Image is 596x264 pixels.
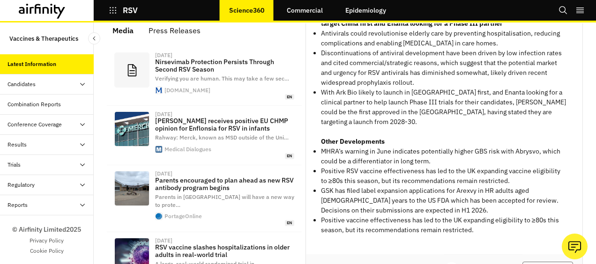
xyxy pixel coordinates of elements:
a: [DATE]Nirsevimab Protection Persists Through Second RSV SeasonVerifying you are human. This may t... [107,47,302,106]
p: [PERSON_NAME] receives positive EU CHMP opinion for Enflonsia for RSV in infants [155,117,294,132]
button: Ask our analysts [562,234,588,259]
li: Positive RSV vaccine effectiveness has led to the UK expanding vaccine eligibility to ≥80s this s... [321,166,567,186]
span: Parents in [GEOGRAPHIC_DATA] will have a new way to prote … [155,193,294,208]
div: Combination Reports [7,100,61,109]
div: [DATE] [155,111,172,117]
button: Close Sidebar [88,32,100,44]
p: Nirsevimab Protection Persists Through Second RSV Season [155,58,294,73]
p: Science360 [229,7,264,14]
a: [DATE]Parents encouraged to plan ahead as new RSV antibody program beginsParents in [GEOGRAPHIC_D... [107,165,302,232]
img: 231498-merck-50.jpg [115,112,149,146]
div: Medical Dialogues [164,147,211,152]
p: Parents encouraged to plan ahead as new RSV antibody program begins [155,176,294,191]
img: PXL_20250918_191448142.jpg [115,171,149,205]
p: Discontinuations of antiviral development have been driven by low infection rates and cited comme... [321,48,567,88]
div: Media [112,23,134,37]
p: Antivirals could revolutionise elderly care by preventing hospitalisation, reducing complications... [321,29,567,48]
p: Vaccines & Therapeutics [9,30,78,47]
a: Privacy Policy [30,236,64,245]
img: favicon.ico [156,146,162,153]
button: RSV [109,2,138,18]
span: en [285,220,294,226]
div: Press Releases [149,23,201,37]
li: GSK has filed label expansion applications for Arexvy in HR adults aged [DEMOGRAPHIC_DATA] years ... [321,186,567,215]
button: Search [559,2,568,18]
img: faviconV2 [156,87,162,94]
p: With Ark Bio likely to launch in [GEOGRAPHIC_DATA] first, and Enanta looking for a clinical partn... [321,88,567,127]
span: Verifying you are human. This may take a few sec … [155,75,289,82]
span: en [285,153,294,159]
li: Positive vaccine effectiveness has led to the UK expanding eligibility to ≥80s this season, but i... [321,215,567,235]
img: android-icon-192x192-2fbf04a18d920f8b495040c5e324505d5d6a8967f862f94a37b236145370ccb2.png [156,213,162,220]
span: en [285,94,294,100]
a: [DATE][PERSON_NAME] receives positive EU CHMP opinion for Enflonsia for RSV in infantsRahway: Mer... [107,106,302,165]
a: Cookie Policy [30,247,64,255]
div: Latest Information [7,60,56,68]
div: Results [7,140,27,149]
li: MHRA’s warning in June indicates potentially higher GBS risk with Abrysvo, which could be a diffe... [321,147,567,166]
div: Conference Coverage [7,120,62,129]
div: Reports [7,201,28,209]
div: [DATE] [155,238,172,243]
strong: Other Developments [321,137,385,146]
div: Regulatory [7,181,35,189]
span: Rahway: Merck, known as MSD outside of the Uni … [155,134,289,141]
div: Candidates [7,80,36,88]
p: RSV vaccine slashes hospitalizations in older adults in real-world trial [155,243,294,258]
div: [DOMAIN_NAME] [164,88,210,93]
div: [DATE] [155,171,172,176]
div: Trials [7,161,21,169]
div: PortageOnline [164,213,202,219]
div: [DATE] [155,52,172,58]
p: © Airfinity Limited 2025 [12,225,81,235]
p: RSV [123,6,138,15]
